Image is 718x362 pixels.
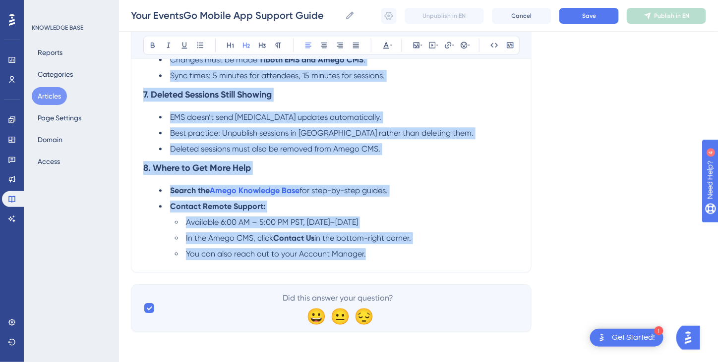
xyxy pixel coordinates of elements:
span: Unpublish in EN [423,12,466,20]
div: 😐 [330,308,346,324]
span: In the Amego CMS, click [186,233,273,243]
span: Save [582,12,596,20]
span: Changes must be made in [170,55,265,64]
input: Article Name [131,8,341,22]
span: Best practice: Unpublish sessions in [GEOGRAPHIC_DATA] rather than deleting them. [170,128,474,138]
span: Did this answer your question? [283,292,394,304]
button: Domain [32,131,68,149]
div: 4 [69,5,72,13]
span: Available 6:00 AM – 5:00 PM PST, [DATE]–[DATE] [186,217,358,227]
span: Publish in EN [655,12,690,20]
div: 😔 [354,308,370,324]
strong: 7. Deleted Sessions Still Showing [143,89,272,100]
button: Publish in EN [627,8,706,24]
img: launcher-image-alternative-text [596,332,608,344]
button: Categories [32,65,79,83]
button: Unpublish in EN [405,8,484,24]
span: EMS doesn’t send [MEDICAL_DATA] updates automatically. [170,112,381,122]
div: KNOWLEDGE BASE [32,24,83,32]
div: 😀 [306,308,322,324]
button: Articles [32,87,67,105]
strong: Contact Us [273,233,314,243]
button: Reports [32,44,68,61]
span: Cancel [512,12,532,20]
span: Need Help? [23,2,62,14]
strong: both EMS and Amego CMS [265,55,363,64]
span: Sync times: 5 minutes for attendees, 15 minutes for sessions. [170,71,385,80]
span: . [363,55,365,64]
button: Access [32,153,66,170]
span: You can also reach out to your Account Manager. [186,249,366,259]
button: Save [559,8,619,24]
button: Page Settings [32,109,87,127]
strong: Search the [170,186,210,195]
strong: Contact Remote Support: [170,202,265,211]
iframe: UserGuiding AI Assistant Launcher [676,323,706,353]
span: Deleted sessions must also be removed from Amego CMS. [170,144,380,154]
strong: 8. Where to Get More Help [143,162,251,173]
div: Open Get Started! checklist, remaining modules: 1 [590,329,663,347]
div: 1 [655,326,663,335]
span: for step-by-step guides. [299,186,388,195]
span: in the bottom-right corner. [314,233,411,243]
div: Get Started! [612,332,656,343]
a: Amego Knowledge Base [210,186,299,195]
button: Cancel [492,8,551,24]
